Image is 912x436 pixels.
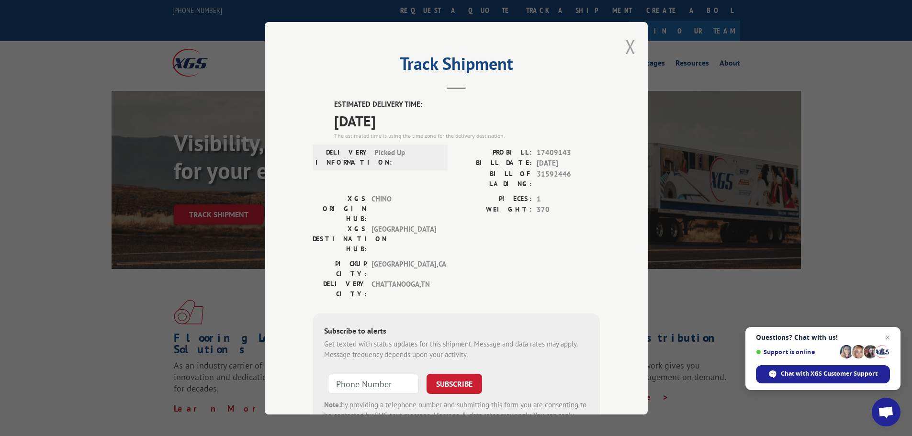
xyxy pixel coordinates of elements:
[756,365,890,383] div: Chat with XGS Customer Support
[456,168,532,189] label: BILL OF LADING:
[313,258,367,279] label: PICKUP CITY:
[456,193,532,204] label: PIECES:
[328,373,419,393] input: Phone Number
[537,193,600,204] span: 1
[324,400,341,409] strong: Note:
[756,348,836,356] span: Support is online
[334,110,600,131] span: [DATE]
[313,193,367,224] label: XGS ORIGIN HUB:
[537,158,600,169] span: [DATE]
[781,369,878,378] span: Chat with XGS Customer Support
[456,147,532,158] label: PROBILL:
[537,147,600,158] span: 17409143
[372,258,436,279] span: [GEOGRAPHIC_DATA] , CA
[313,279,367,299] label: DELIVERY CITY:
[872,398,901,426] div: Open chat
[456,158,532,169] label: BILL DATE:
[324,399,588,432] div: by providing a telephone number and submitting this form you are consenting to be contacted by SM...
[324,338,588,360] div: Get texted with status updates for this shipment. Message and data rates may apply. Message frequ...
[315,147,370,167] label: DELIVERY INFORMATION:
[756,334,890,341] span: Questions? Chat with us!
[313,57,600,75] h2: Track Shipment
[537,168,600,189] span: 31592446
[334,131,600,140] div: The estimated time is using the time zone for the delivery destination.
[882,332,893,343] span: Close chat
[313,224,367,254] label: XGS DESTINATION HUB:
[324,324,588,338] div: Subscribe to alerts
[374,147,439,167] span: Picked Up
[456,204,532,215] label: WEIGHT:
[625,34,636,59] button: Close modal
[334,99,600,110] label: ESTIMATED DELIVERY TIME:
[427,373,482,393] button: SUBSCRIBE
[372,279,436,299] span: CHATTANOOGA , TN
[537,204,600,215] span: 370
[372,224,436,254] span: [GEOGRAPHIC_DATA]
[372,193,436,224] span: CHINO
